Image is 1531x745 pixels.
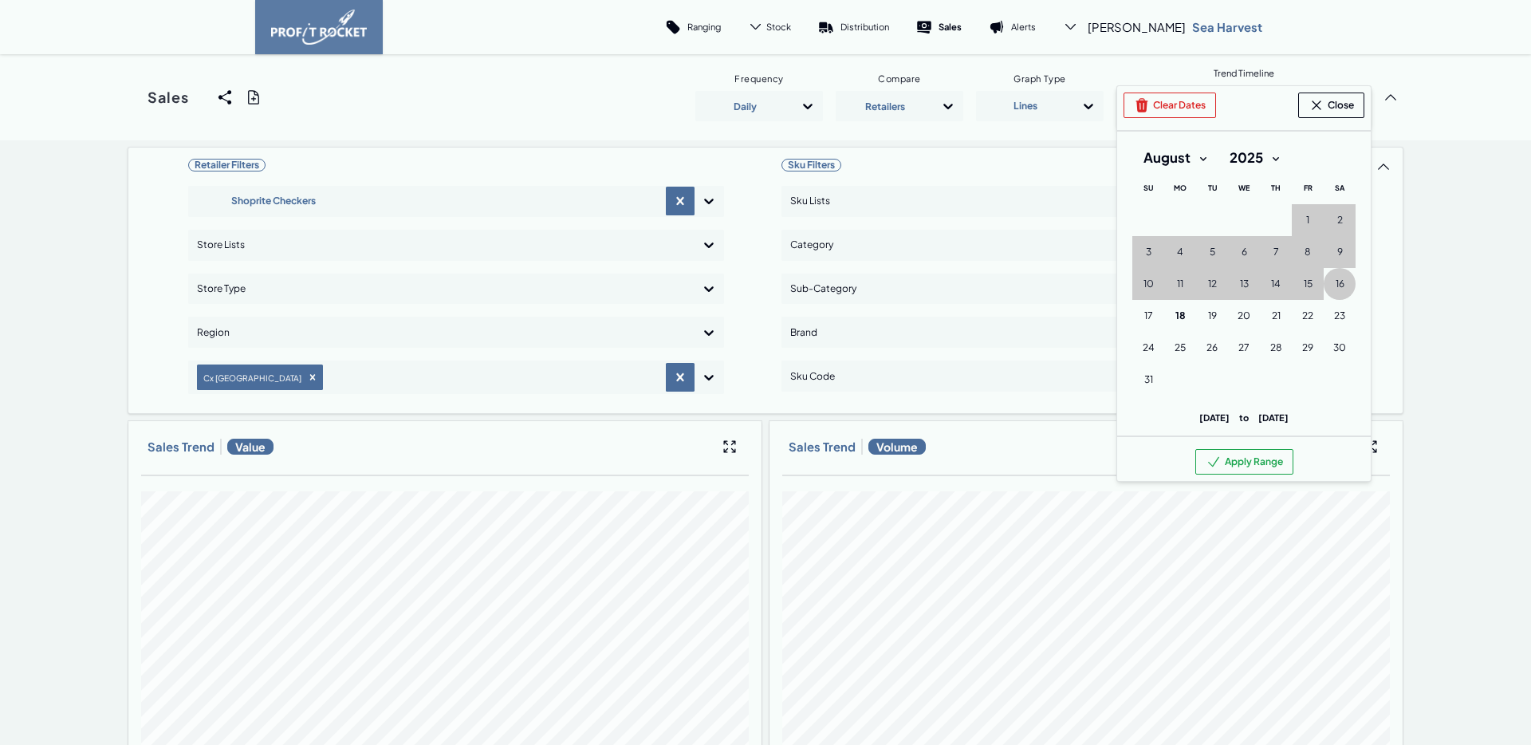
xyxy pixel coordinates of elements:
span: 16 [1336,278,1344,290]
span: We [1238,183,1250,192]
a: Distribution [805,8,903,46]
a: Sales [903,8,975,46]
span: 22 [1302,309,1313,322]
span: Value [227,439,274,455]
span: 27 [1238,341,1250,354]
div: Region [197,320,687,345]
span: 10 [1143,278,1154,290]
p: Ranging [687,21,721,33]
span: 21 [1272,309,1281,322]
span: 15 [1304,278,1313,290]
span: 3 [1146,246,1151,258]
span: Sa [1335,183,1344,192]
span: 29 [1302,341,1313,354]
span: 26 [1206,341,1218,354]
div: Sku Code [790,364,1280,389]
h3: Sales Trend [789,439,856,455]
a: Ranging [651,8,734,46]
span: 24 [1143,341,1155,354]
div: Store Type [197,276,687,302]
span: 7 [1273,246,1279,258]
span: 5 [1210,246,1215,258]
div: Cx [GEOGRAPHIC_DATA] [199,369,304,386]
div: Store Lists [197,232,687,258]
span: Trend Timeline [1214,67,1274,79]
div: Brand [790,320,1280,345]
span: [PERSON_NAME] [1088,19,1186,35]
span: to [1230,412,1258,423]
span: 13 [1240,278,1249,290]
span: 8 [1305,246,1311,258]
span: Th [1271,183,1281,192]
span: 20 [1238,309,1250,322]
span: Fr [1304,183,1313,192]
span: Stock [766,21,791,33]
div: Sub-Category [790,276,1280,302]
button: Close [1298,93,1364,118]
span: 28 [1270,341,1282,354]
span: 23 [1334,309,1345,322]
button: Apply Range [1195,449,1293,475]
span: 31 [1144,373,1153,386]
span: 1 [1306,214,1309,227]
span: 19 [1208,309,1217,322]
p: Sales [939,21,962,33]
a: Sales [128,72,209,123]
p: [DATE] [DATE] [1132,412,1356,424]
span: 30 [1333,341,1346,354]
span: Retailer Filters [188,159,266,171]
div: Shoprite Checkers [197,188,350,214]
span: Volume [868,439,926,455]
span: 12 [1208,278,1217,290]
span: 25 [1175,341,1186,354]
span: 14 [1271,278,1281,290]
a: Alerts [975,8,1049,46]
span: Sku Filters [781,159,841,171]
span: 4 [1177,246,1183,258]
div: Remove Cx Whale Coast Mall [304,372,321,383]
span: Frequency [734,73,784,85]
span: 18 [1175,309,1186,322]
span: Compare [878,73,921,85]
p: Sea Harvest [1192,19,1262,35]
div: Category [790,232,1280,258]
div: Daily [704,93,785,119]
div: Sku Lists [790,188,1280,214]
span: 6 [1242,246,1247,258]
div: Retailers [844,93,926,119]
span: 9 [1337,246,1343,258]
span: Graph Type [1013,73,1066,85]
p: Alerts [1011,21,1036,33]
button: Clear Dates [1124,93,1216,118]
span: Tu [1208,183,1217,192]
span: 11 [1177,278,1183,290]
span: 17 [1144,309,1153,322]
span: Mo [1174,183,1187,192]
h3: Sales Trend [148,439,214,455]
img: image [271,10,367,45]
p: Distribution [840,21,889,33]
span: 2 [1337,214,1343,227]
span: Su [1143,183,1153,192]
div: Lines [985,93,1066,119]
